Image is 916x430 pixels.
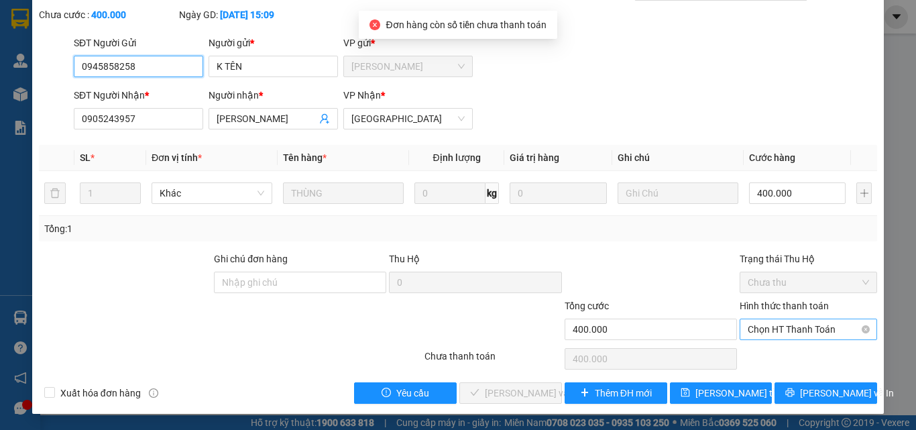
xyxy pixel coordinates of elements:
span: VP Nhận [343,90,381,101]
div: Người nhận [209,88,338,103]
button: save[PERSON_NAME] thay đổi [670,382,772,404]
div: Trạng thái Thu Hộ [740,252,877,266]
div: VP gửi [343,36,473,50]
span: Giá trị hàng [510,152,559,163]
span: Tổng cước [565,301,609,311]
span: [PERSON_NAME] và In [800,386,894,400]
div: SĐT Người Nhận [74,88,203,103]
button: plusThêm ĐH mới [565,382,667,404]
span: Thu Hộ [389,254,420,264]
input: Ghi Chú [618,182,738,204]
span: info-circle [149,388,158,398]
input: 0 [510,182,606,204]
span: Xuất hóa đơn hàng [55,386,146,400]
span: Thêm ĐH mới [595,386,652,400]
div: [GEOGRAPHIC_DATA] [11,11,148,42]
span: [PERSON_NAME] thay đổi [695,386,803,400]
span: close-circle [862,325,870,333]
div: 0908491919 [11,58,148,76]
span: Yêu cầu [396,386,429,400]
span: Chưa thu [748,272,869,292]
input: VD: Bàn, Ghế [283,182,404,204]
span: Đơn vị tính [152,152,202,163]
span: Cước hàng [749,152,795,163]
div: Chưa cước : [39,7,176,22]
b: 400.000 [91,9,126,20]
span: kg [485,182,499,204]
div: Ngày GD: [179,7,317,22]
b: [DATE] 15:09 [220,9,274,20]
div: DŨNG [11,42,148,58]
span: Phạm Ngũ Lão [351,56,465,76]
span: Nhận: [157,13,189,27]
span: printer [785,388,795,398]
span: exclamation-circle [382,388,391,398]
span: Đơn hàng còn số tiền chưa thanh toán [386,19,546,30]
button: plus [856,182,872,204]
span: user-add [319,113,330,124]
button: printer[PERSON_NAME] và In [775,382,877,404]
button: exclamation-circleYêu cầu [354,382,457,404]
span: Tên hàng [283,152,327,163]
span: Đã thu : [10,86,51,100]
span: plus [580,388,589,398]
label: Hình thức thanh toán [740,301,829,311]
button: delete [44,182,66,204]
span: Gửi: [11,11,32,25]
div: Quận 5 [157,11,251,28]
div: Chưa thanh toán [423,349,563,372]
span: SL [80,152,91,163]
label: Ghi chú đơn hàng [214,254,288,264]
th: Ghi chú [612,145,744,171]
div: Người gửi [209,36,338,50]
span: Ninh Hòa [351,109,465,129]
div: 0902392868 [157,44,251,62]
span: Khác [160,183,264,203]
span: save [681,388,690,398]
div: Tổng: 1 [44,221,355,236]
span: Định lượng [433,152,480,163]
span: Chọn HT Thanh Toán [748,319,869,339]
div: SĐT Người Gửi [74,36,203,50]
input: Ghi chú đơn hàng [214,272,386,293]
button: check[PERSON_NAME] và Giao hàng [459,382,562,404]
div: THU [157,28,251,44]
span: close-circle [369,19,380,30]
div: 20.000 [10,85,150,101]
